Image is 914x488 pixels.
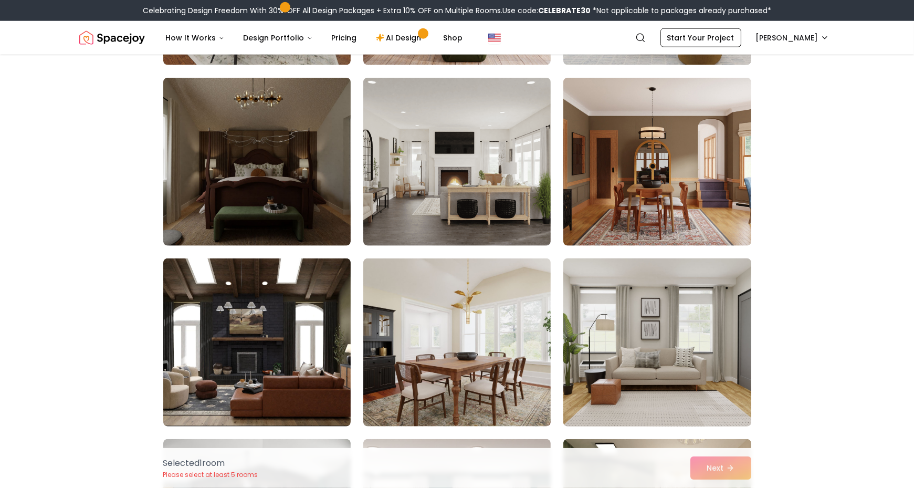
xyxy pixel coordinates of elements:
img: Spacejoy Logo [79,27,145,48]
img: Room room-35 [363,258,551,427]
img: United States [488,32,501,44]
a: AI Design [367,27,433,48]
a: Shop [435,27,471,48]
div: Celebrating Design Freedom With 30% OFF All Design Packages + Extra 10% OFF on Multiple Rooms. [143,5,771,16]
button: How It Works [157,27,233,48]
p: Selected 1 room [163,457,258,470]
p: Please select at least 5 rooms [163,471,258,479]
img: Room room-34 [163,258,351,427]
img: Room room-31 [163,78,351,246]
nav: Global [79,21,835,55]
span: Use code: [502,5,591,16]
nav: Main [157,27,471,48]
button: [PERSON_NAME] [750,28,835,47]
img: Room room-32 [363,78,551,246]
button: Design Portfolio [235,27,321,48]
a: Start Your Project [660,28,741,47]
img: Room room-33 [563,78,751,246]
a: Pricing [323,27,365,48]
a: Spacejoy [79,27,145,48]
b: CELEBRATE30 [538,5,591,16]
img: Room room-36 [559,254,755,431]
span: *Not applicable to packages already purchased* [591,5,771,16]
